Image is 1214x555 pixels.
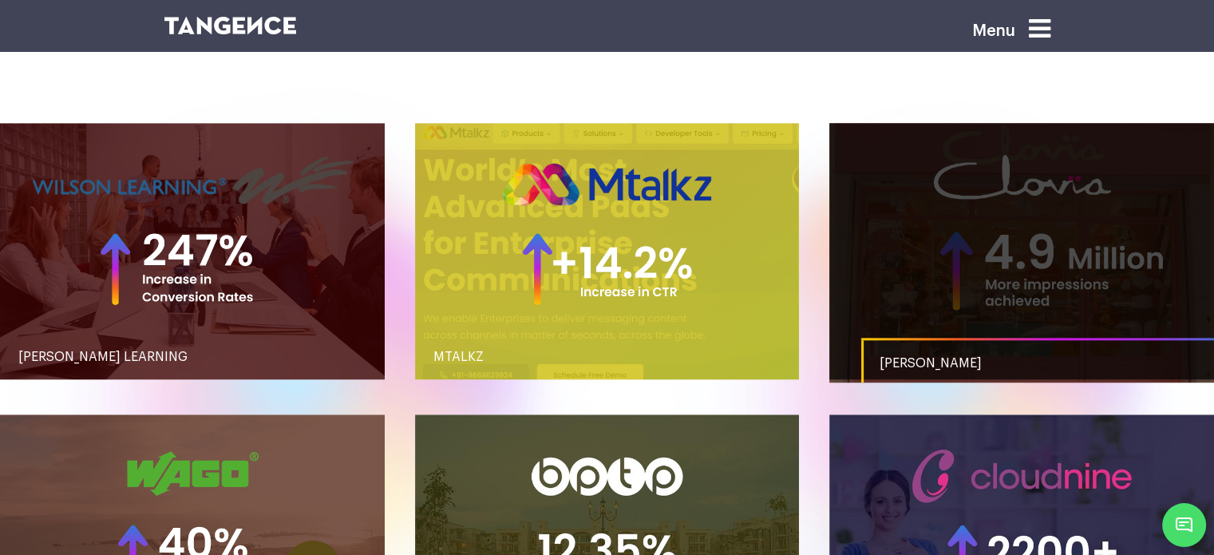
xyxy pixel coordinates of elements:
span: [PERSON_NAME] LEARNING [18,351,188,363]
span: MTALKZ [433,351,484,363]
button: MTALKZ [415,123,800,379]
span: Chat Widget [1162,503,1206,547]
span: [PERSON_NAME] [880,357,982,370]
a: MTALKZ [415,331,800,383]
img: logo SVG [164,17,297,34]
button: [PERSON_NAME] [829,123,1214,379]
